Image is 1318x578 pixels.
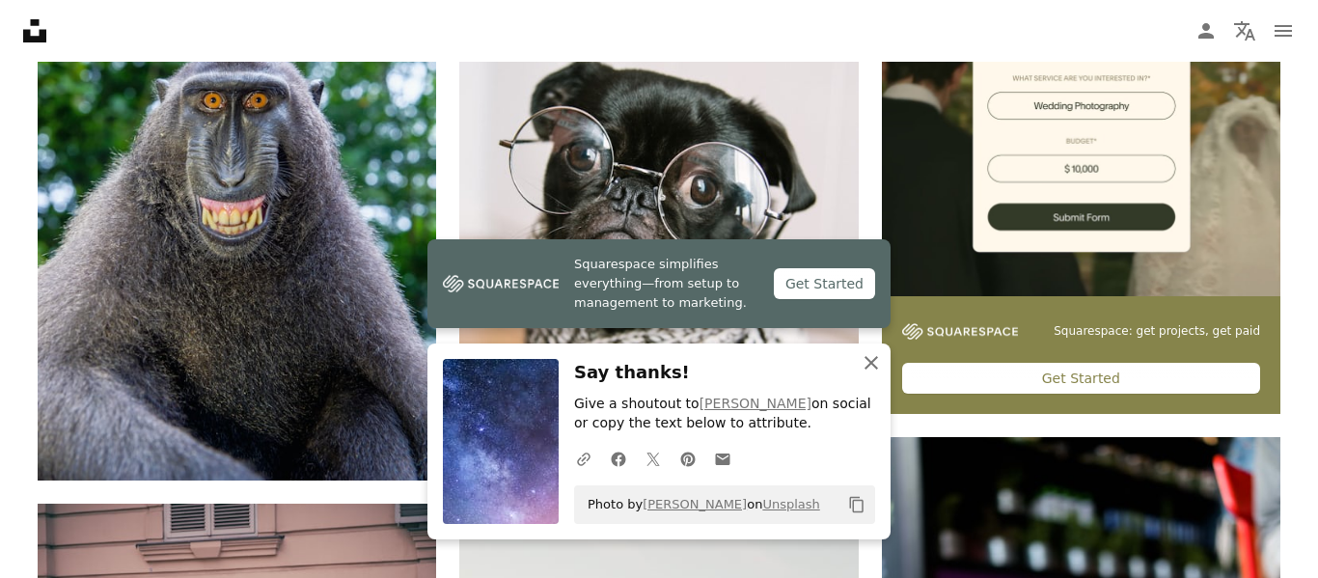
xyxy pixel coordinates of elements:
[574,395,875,433] p: Give a shoutout to on social or copy the text below to attribute.
[459,187,858,205] a: adult black pug
[578,489,820,520] span: Photo by on
[902,363,1260,394] div: Get Started
[1187,12,1225,50] a: Log in / Sign up
[574,359,875,387] h3: Say thanks!
[671,439,705,478] a: Share on Pinterest
[574,255,758,313] span: Squarespace simplifies everything—from setup to management to marketing.
[762,497,819,511] a: Unsplash
[705,439,740,478] a: Share over email
[38,179,436,197] a: Celebes crested macaque with open mouth. Close up portrait on the green natural background. Crest...
[902,323,1018,341] img: file-1747939142011-51e5cc87e3c9
[840,488,873,521] button: Copy to clipboard
[1264,12,1303,50] button: Menu
[1225,12,1264,50] button: Language
[774,268,875,299] div: Get Started
[23,19,46,42] a: Home — Unsplash
[700,396,811,411] a: [PERSON_NAME]
[443,269,559,298] img: file-1747939142011-51e5cc87e3c9
[636,439,671,478] a: Share on Twitter
[643,497,747,511] a: [PERSON_NAME]
[1054,323,1260,340] span: Squarespace: get projects, get paid
[427,239,891,328] a: Squarespace simplifies everything—from setup to management to marketing.Get Started
[601,439,636,478] a: Share on Facebook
